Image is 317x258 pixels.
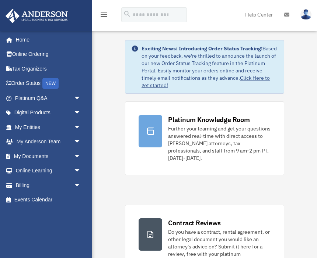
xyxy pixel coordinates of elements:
[123,10,131,18] i: search
[5,76,92,91] a: Order StatusNEW
[100,10,108,19] i: menu
[74,91,88,106] span: arrow_drop_down
[5,193,92,207] a: Events Calendar
[74,120,88,135] span: arrow_drop_down
[168,115,250,124] div: Platinum Knowledge Room
[74,178,88,193] span: arrow_drop_down
[5,120,92,135] a: My Entitiesarrow_drop_down
[5,61,92,76] a: Tax Organizers
[74,149,88,164] span: arrow_drop_down
[5,135,92,149] a: My Anderson Teamarrow_drop_down
[5,105,92,120] a: Digital Productsarrow_drop_down
[74,135,88,150] span: arrow_drop_down
[142,45,262,52] strong: Exciting News: Introducing Order Status Tracking!
[5,47,92,62] a: Online Ordering
[168,218,221,227] div: Contract Reviews
[100,13,108,19] a: menu
[5,164,92,178] a: Online Learningarrow_drop_down
[300,9,311,20] img: User Pic
[74,164,88,179] span: arrow_drop_down
[142,45,278,89] div: Based on your feedback, we're thrilled to announce the launch of our new Order Status Tracking fe...
[168,125,271,162] div: Further your learning and get your questions answered real-time with direct access to [PERSON_NAM...
[5,91,92,105] a: Platinum Q&Aarrow_drop_down
[5,149,92,164] a: My Documentsarrow_drop_down
[5,32,88,47] a: Home
[142,75,270,89] a: Click Here to get started!
[125,101,284,175] a: Platinum Knowledge Room Further your learning and get your questions answered real-time with dire...
[74,105,88,121] span: arrow_drop_down
[5,178,92,193] a: Billingarrow_drop_down
[3,9,70,23] img: Anderson Advisors Platinum Portal
[42,78,59,89] div: NEW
